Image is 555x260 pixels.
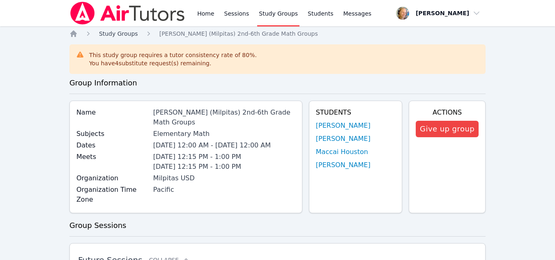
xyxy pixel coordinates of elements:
a: [PERSON_NAME] (Milpitas) 2nd-6th Grade Math Groups [159,30,318,38]
h3: Group Sessions [69,220,486,231]
button: Give up group [416,121,479,137]
div: You have 4 substitute request(s) remaining. [89,59,257,67]
span: [PERSON_NAME] (Milpitas) 2nd-6th Grade Math Groups [159,30,318,37]
div: Elementary Math [153,129,295,139]
label: Subjects [76,129,148,139]
label: Organization Time Zone [76,185,148,205]
li: [DATE] 12:15 PM - 1:00 PM [153,162,295,172]
label: Organization [76,173,148,183]
a: [PERSON_NAME] [316,134,371,144]
span: Messages [343,9,372,18]
h4: Students [316,108,395,117]
a: [PERSON_NAME] [316,121,371,131]
label: Name [76,108,148,117]
span: Study Groups [99,30,138,37]
h4: Actions [416,108,479,117]
a: Study Groups [99,30,138,38]
div: [PERSON_NAME] (Milpitas) 2nd-6th Grade Math Groups [153,108,295,127]
span: [DATE] 12:00 AM - [DATE] 12:00 AM [153,141,271,149]
img: Air Tutors [69,2,186,25]
li: [DATE] 12:15 PM - 1:00 PM [153,152,295,162]
a: Maccai Houston [316,147,368,157]
h3: Group Information [69,77,486,89]
label: Dates [76,140,148,150]
div: This study group requires a tutor consistency rate of 80 %. [89,51,257,67]
div: Pacific [153,185,295,195]
label: Meets [76,152,148,162]
a: [PERSON_NAME] [316,160,371,170]
div: Milpitas USD [153,173,295,183]
nav: Breadcrumb [69,30,486,38]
